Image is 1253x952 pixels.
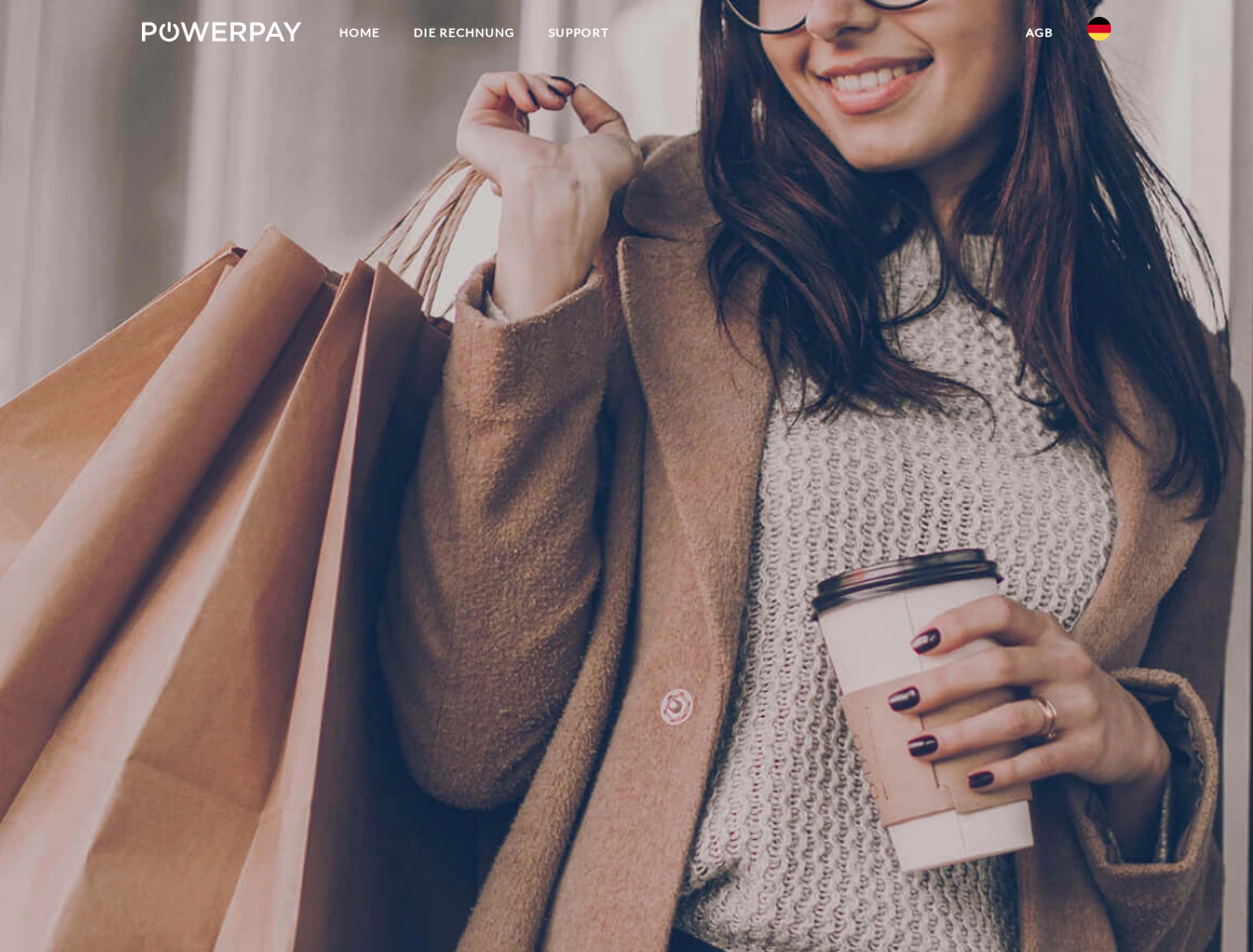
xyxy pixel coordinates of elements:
[322,15,397,51] a: Home
[397,15,532,51] a: DIE RECHNUNG
[1087,17,1111,41] img: de
[1009,15,1070,51] a: agb
[142,22,302,42] img: logo-powerpay-white.svg
[532,15,626,51] a: SUPPORT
